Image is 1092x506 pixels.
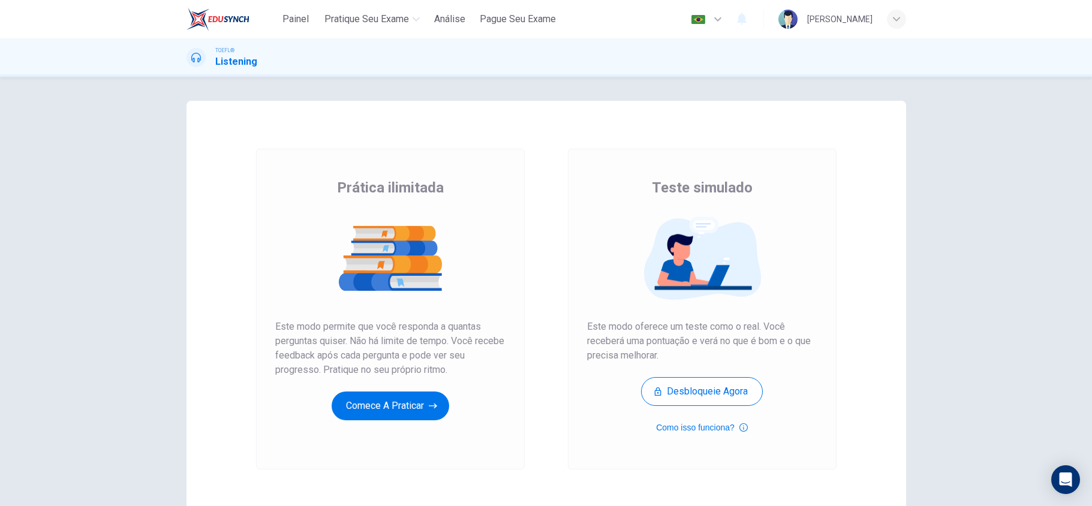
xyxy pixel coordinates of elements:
[332,391,449,420] button: Comece a praticar
[320,8,425,30] button: Pratique seu exame
[215,46,234,55] span: TOEFL®
[337,178,444,197] span: Prática ilimitada
[807,12,873,26] div: [PERSON_NAME]
[641,377,763,406] button: Desbloqueie agora
[186,7,277,31] a: EduSynch logo
[276,8,315,30] button: Painel
[324,12,409,26] span: Pratique seu exame
[215,55,257,69] h1: Listening
[1051,465,1080,494] div: Open Intercom Messenger
[186,7,249,31] img: EduSynch logo
[587,320,817,363] span: Este modo oferece um teste como o real. Você receberá uma pontuação e verá no que é bom e o que p...
[656,420,748,435] button: Como isso funciona?
[275,320,506,377] span: Este modo permite que você responda a quantas perguntas quiser. Não há limite de tempo. Você rece...
[429,8,470,30] button: Análise
[652,178,753,197] span: Teste simulado
[480,12,556,26] span: Pague Seu Exame
[282,12,309,26] span: Painel
[434,12,465,26] span: Análise
[778,10,798,29] img: Profile picture
[691,15,706,24] img: pt
[475,8,561,30] button: Pague Seu Exame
